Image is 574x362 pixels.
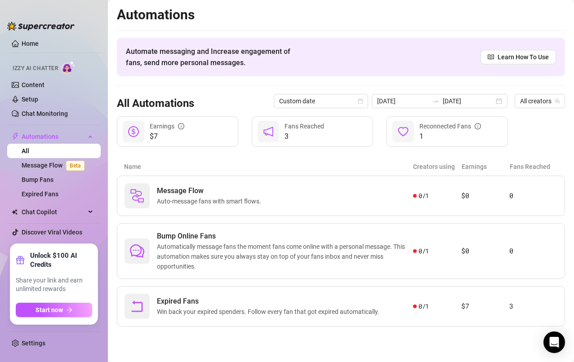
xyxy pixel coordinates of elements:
[509,301,557,312] article: 3
[150,121,184,131] div: Earnings
[432,97,439,105] span: swap-right
[16,303,92,317] button: Start nowarrow-right
[432,97,439,105] span: to
[509,190,557,201] article: 0
[117,6,565,23] h2: Automations
[543,331,565,353] div: Open Intercom Messenger
[117,97,194,111] h3: All Automations
[22,340,45,347] a: Settings
[418,191,429,201] span: 0 / 1
[419,131,481,142] span: 1
[22,129,85,144] span: Automations
[377,96,428,106] input: Start date
[157,242,413,271] span: Automatically message fans the moment fans come online with a personal message. This automation m...
[62,61,76,74] img: AI Chatter
[520,94,560,108] span: All creators
[358,98,363,104] span: calendar
[462,162,510,172] article: Earnings
[22,205,85,219] span: Chat Copilot
[157,296,383,307] span: Expired Fans
[481,50,556,64] a: Learn How To Use
[509,246,557,256] article: 0
[16,276,92,294] span: Share your link and earn unlimited rewards
[418,301,429,311] span: 0 / 1
[263,126,274,137] span: notification
[475,123,481,129] span: info-circle
[12,133,19,140] span: thunderbolt
[22,229,82,236] a: Discover Viral Videos
[22,81,44,88] a: Content
[130,244,144,258] span: comment
[285,131,324,142] span: 3
[285,123,324,130] span: Fans Reached
[510,162,558,172] article: Fans Reached
[22,162,88,169] a: Message FlowBeta
[7,22,75,31] img: logo-BBDzfeDw.svg
[488,54,494,60] span: read
[22,176,53,183] a: Bump Fans
[461,301,509,312] article: $7
[22,110,68,117] a: Chat Monitoring
[130,299,144,313] span: rollback
[157,307,383,317] span: Win back your expired spenders. Follow every fan that got expired automatically.
[30,251,92,269] strong: Unlock $100 AI Credits
[13,64,58,73] span: Izzy AI Chatter
[418,246,429,256] span: 0 / 1
[461,246,509,256] article: $0
[555,98,560,104] span: team
[157,185,265,196] span: Message Flow
[498,52,549,62] span: Learn How To Use
[126,46,299,68] span: Automate messaging and Increase engagement of fans, send more personal messages.
[12,209,18,215] img: Chat Copilot
[413,162,461,172] article: Creators using
[124,162,413,172] article: Name
[130,189,144,203] img: svg%3e
[36,306,63,313] span: Start now
[461,190,509,201] article: $0
[128,126,139,137] span: dollar
[66,161,85,171] span: Beta
[150,131,184,142] span: $7
[419,121,481,131] div: Reconnected Fans
[22,147,29,155] a: All
[16,256,25,265] span: gift
[67,307,73,313] span: arrow-right
[22,40,39,47] a: Home
[279,94,363,108] span: Custom date
[157,196,265,206] span: Auto-message fans with smart flows.
[157,231,413,242] span: Bump Online Fans
[398,126,409,137] span: heart
[443,96,494,106] input: End date
[22,190,58,198] a: Expired Fans
[22,96,38,103] a: Setup
[178,123,184,129] span: info-circle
